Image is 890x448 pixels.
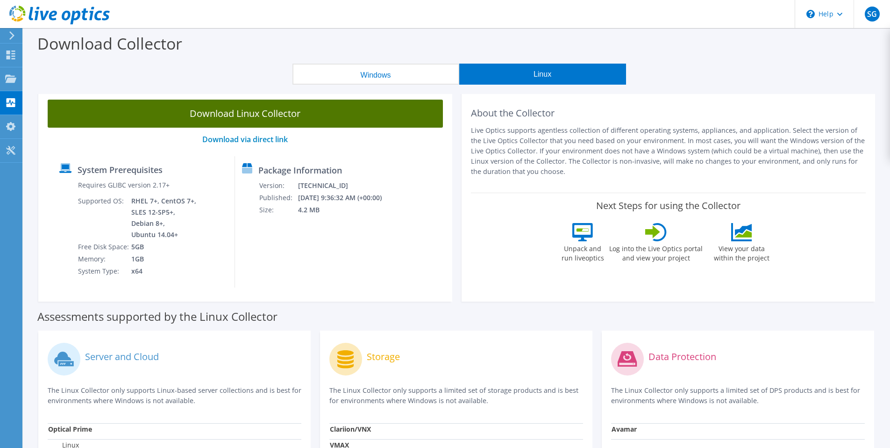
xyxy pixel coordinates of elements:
[367,352,400,361] label: Storage
[85,352,159,361] label: Server and Cloud
[330,425,371,434] strong: Clariion/VNX
[609,241,703,263] label: Log into the Live Optics portal and view your project
[37,312,278,321] label: Assessments supported by the Linux Collector
[596,200,740,211] label: Next Steps for using the Collector
[259,180,298,192] td: Version:
[259,204,298,216] td: Size:
[78,241,131,253] td: Free Disk Space:
[78,265,131,277] td: System Type:
[202,134,288,145] a: Download via direct link
[471,108,866,119] h2: About the Collector
[131,253,198,265] td: 1GB
[292,64,459,85] button: Windows
[37,33,182,54] label: Download Collector
[459,64,626,85] button: Linux
[708,241,775,263] label: View your data within the project
[131,241,198,253] td: 5GB
[48,425,92,434] strong: Optical Prime
[561,241,604,263] label: Unpack and run liveoptics
[131,195,198,241] td: RHEL 7+, CentOS 7+, SLES 12-SP5+, Debian 8+, Ubuntu 14.04+
[612,425,637,434] strong: Avamar
[865,7,880,22] span: SG
[131,265,198,277] td: x64
[329,385,583,406] p: The Linux Collector only supports a limited set of storage products and is best for environments ...
[48,385,301,406] p: The Linux Collector only supports Linux-based server collections and is best for environments whe...
[78,195,131,241] td: Supported OS:
[78,181,170,190] label: Requires GLIBC version 2.17+
[611,385,865,406] p: The Linux Collector only supports a limited set of DPS products and is best for environments wher...
[806,10,815,18] svg: \n
[48,100,443,128] a: Download Linux Collector
[259,192,298,204] td: Published:
[78,165,163,174] label: System Prerequisites
[648,352,716,361] label: Data Protection
[258,166,342,175] label: Package Information
[471,125,866,177] p: Live Optics supports agentless collection of different operating systems, appliances, and applica...
[298,192,394,204] td: [DATE] 9:36:32 AM (+00:00)
[298,180,394,192] td: [TECHNICAL_ID]
[298,204,394,216] td: 4.2 MB
[78,253,131,265] td: Memory:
